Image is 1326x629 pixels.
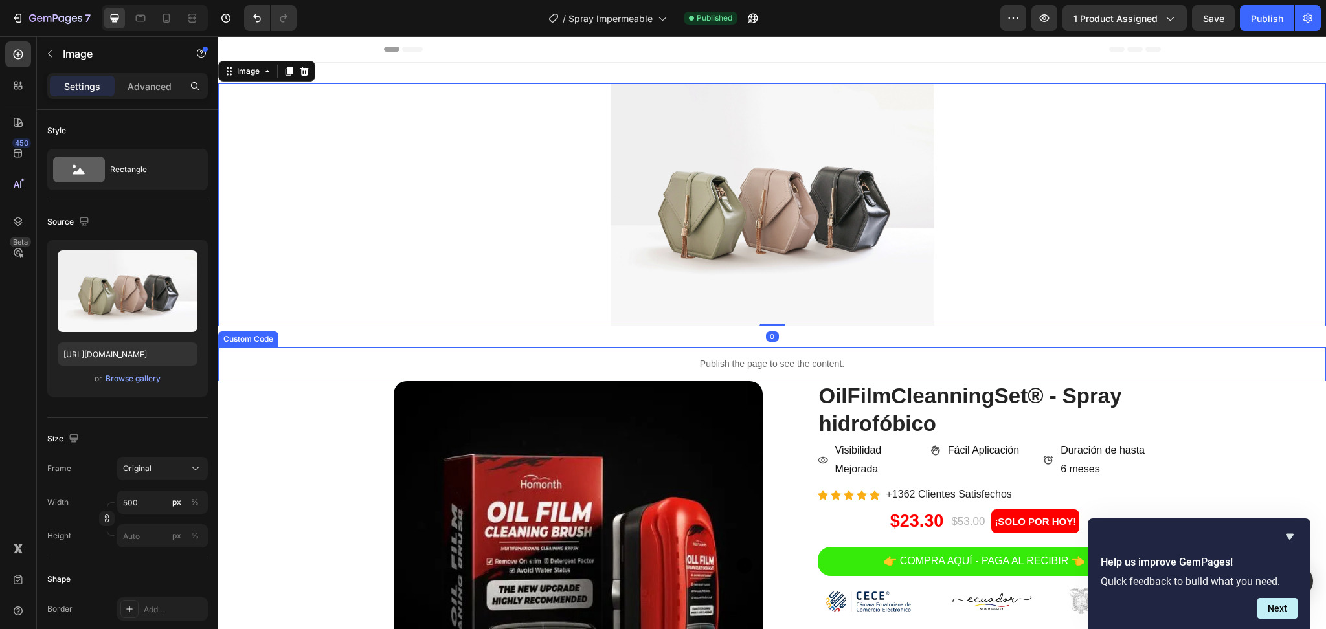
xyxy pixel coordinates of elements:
button: Next question [1257,598,1298,619]
h2: Help us improve GemPages! [1101,555,1298,570]
button: px [187,494,203,510]
h2: OilFilmCleanningSet® - Spray hidrofóbico [600,345,933,403]
button: 👉 COMPRA AQUÍ - PAGA AL RECIBIR 👈 [600,511,933,540]
button: Carousel Next Arrow [519,522,534,537]
button: Original [117,457,208,480]
button: 7 [5,5,96,31]
div: Help us improve GemPages! [1101,529,1298,619]
div: Beta [10,237,31,247]
label: Width [47,496,69,508]
div: Add... [144,604,205,615]
button: Publish [1240,5,1294,31]
div: Style [47,125,66,137]
span: Save [1203,13,1224,24]
div: 0 [548,295,561,305]
p: ¡SOLO POR HOY! [776,476,858,494]
div: 👉 COMPRA AQUÍ - PAGA AL RECIBIR 👈 [666,516,866,535]
div: Undo/Redo [244,5,297,31]
input: px% [117,524,208,547]
button: 1 product assigned [1062,5,1187,31]
span: Published [697,12,732,24]
iframe: Design area [218,36,1326,629]
span: or [95,371,102,386]
p: Fácil Aplicación [730,405,801,424]
div: Shape [47,573,71,585]
div: % [191,496,199,508]
div: $23.30 [671,472,727,498]
div: $53.00 [732,477,768,494]
p: Visibilidad Mejorada [617,405,705,443]
div: Publish [1251,12,1283,25]
p: Quick feedback to build what you need. [1101,575,1298,588]
img: image_demo.jpg [392,47,716,290]
p: Settings [64,80,100,93]
span: 1 product assigned [1073,12,1158,25]
button: px [187,528,203,544]
span: Spray Impermeable [568,12,653,25]
div: Source [47,214,92,231]
p: Advanced [128,80,172,93]
img: preview-image [58,250,197,332]
div: % [191,530,199,542]
img: gempages_516289348757357819-63f7c90b-22bf-4ac3-8e16-f0030f05e46e.png [600,540,933,589]
button: Hide survey [1282,529,1298,544]
p: Duración de hasta 6 meses [842,405,930,443]
div: Image [16,29,44,41]
p: +1362 Clientes Satisfechos [668,449,794,468]
div: Size [47,430,82,448]
div: Border [47,603,73,615]
input: https://example.com/image.jpg [58,342,197,366]
span: Original [123,463,152,474]
label: Height [47,530,71,542]
p: Image [63,46,173,61]
span: / [563,12,566,25]
div: px [172,496,181,508]
input: px% [117,491,208,514]
div: Rectangle [110,155,189,184]
button: Save [1192,5,1235,31]
div: Browse gallery [106,373,161,384]
button: % [169,528,185,544]
p: 7 [85,10,91,26]
div: px [172,530,181,542]
button: Browse gallery [105,372,161,385]
div: Custom Code [3,297,58,309]
label: Frame [47,463,71,474]
div: 450 [12,138,31,148]
button: % [169,494,185,510]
